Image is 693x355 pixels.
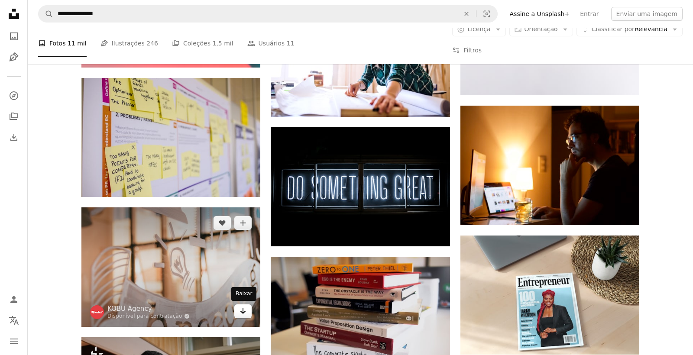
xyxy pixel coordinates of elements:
[247,29,295,57] a: Usuários 11
[107,313,190,320] a: Disponível para contratação
[467,26,490,32] span: Licença
[5,87,23,104] a: Explorar
[592,26,635,32] span: Classificar por
[287,39,295,48] span: 11
[271,310,450,318] a: pilha de livros de títulos variados
[90,305,104,319] img: Ir para o perfil de KOBU Agency
[452,36,482,64] button: Filtros
[5,312,23,329] button: Idioma
[460,291,639,299] a: o dvd da teoria do Big Bang
[271,127,450,246] img: Do Something Great neon sign
[81,207,260,326] img: marrom de madeira amor decoração de parede
[5,28,23,45] a: Fotos
[5,5,23,24] a: Início — Unsplash
[100,29,158,57] a: Ilustrações 246
[5,332,23,350] button: Menu
[460,236,639,355] img: o dvd da teoria do Big Bang
[38,5,498,23] form: Pesquise conteúdo visual em todo o site
[81,263,260,271] a: marrom de madeira amor decoração de parede
[107,304,190,313] a: KOBU Agency
[212,39,233,48] span: 1,5 mil
[575,7,604,21] a: Entrar
[525,26,558,32] span: Orientação
[214,216,231,230] button: Curtir
[39,6,53,22] button: Pesquise na Unsplash
[234,304,252,318] a: Baixar
[146,39,158,48] span: 246
[505,7,575,21] a: Assine a Unsplash+
[271,183,450,190] a: Do Something Great neon sign
[476,6,497,22] button: Pesquisa visual
[81,133,260,141] a: notas adesivas impressas coladas a bordo
[231,287,256,301] div: Baixar
[452,23,505,36] button: Licença
[592,25,667,34] span: Relevância
[81,78,260,197] img: notas adesivas impressas coladas a bordo
[5,108,23,125] a: Coleções
[611,7,683,21] button: Enviar uma imagem
[460,161,639,169] a: mulher na camisa preta que veste os óculos
[234,216,252,230] button: Adicionar à coleção
[5,129,23,146] a: Histórico de downloads
[576,23,683,36] button: Classificar porRelevância
[5,291,23,308] a: Entrar / Cadastrar-se
[5,48,23,66] a: Ilustrações
[509,23,573,36] button: Orientação
[457,6,476,22] button: Limpar
[172,29,233,57] a: Coleções 1,5 mil
[460,106,639,225] img: mulher na camisa preta que veste os óculos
